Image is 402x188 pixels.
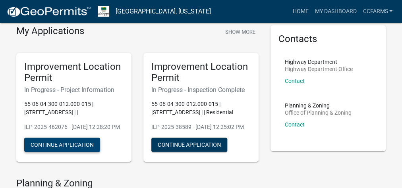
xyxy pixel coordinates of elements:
a: Contact [285,78,305,84]
p: ILP-2025-38589 - [DATE] 12:25:02 PM [151,123,251,131]
button: Continue Application [151,138,227,152]
p: 55-06-04-300-012.000-015 | [STREET_ADDRESS] | | Residential [151,100,251,117]
p: 55-06-04-300-012.000-015 | [STREET_ADDRESS] | | [24,100,124,117]
h6: In Progress - Project Information [24,86,124,94]
h4: My Applications [16,25,84,37]
button: Show More [222,25,259,38]
button: Continue Application [24,138,100,152]
a: ccfarms [359,4,396,19]
a: Home [289,4,311,19]
p: Office of Planning & Zoning [285,110,352,115]
a: Contact [285,121,305,128]
h6: In Progress - Inspection Complete [151,86,251,94]
p: Planning & Zoning [285,103,352,108]
h5: Improvement Location Permit [151,61,251,84]
img: Morgan County, Indiana [98,6,109,17]
h5: Contacts [278,33,378,45]
p: Highway Department Office [285,66,353,72]
p: Highway Department [285,59,353,65]
a: My Dashboard [311,4,359,19]
a: [GEOGRAPHIC_DATA], [US_STATE] [116,5,211,18]
h5: Improvement Location Permit [24,61,124,84]
p: ILP-2025-462076 - [DATE] 12:28:20 PM [24,123,124,131]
